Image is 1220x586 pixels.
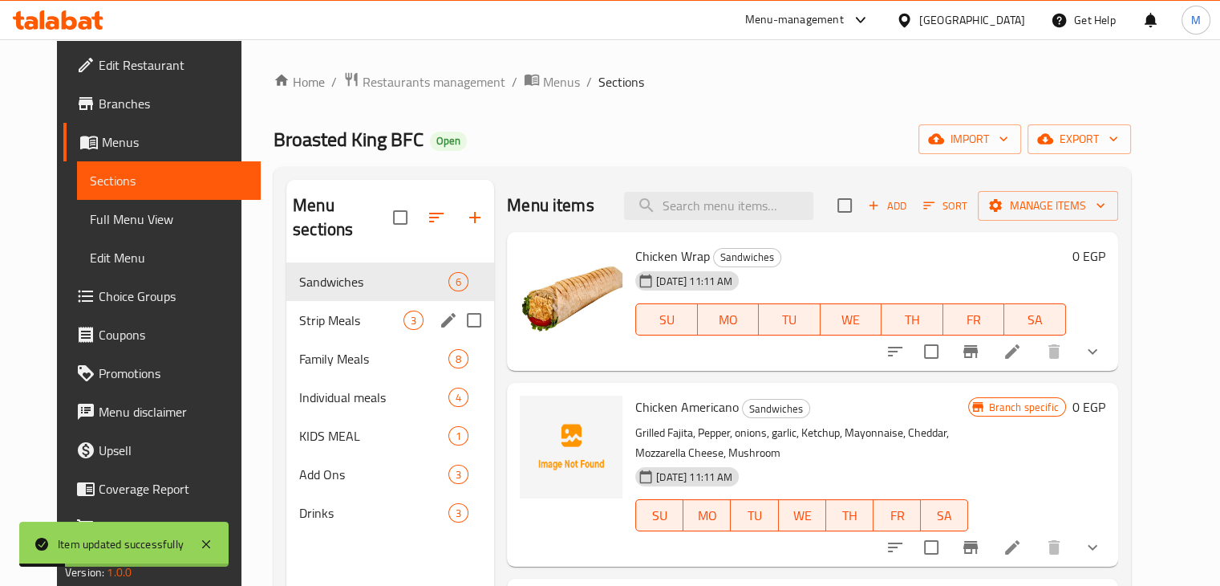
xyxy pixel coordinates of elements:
span: Edit Menu [90,248,248,267]
span: Chicken Americano [635,395,739,419]
p: Grilled Fajita, Pepper, onions, garlic, Ketchup, Mayonnaise, Cheddar, Mozzarella Cheese, Mushroom [635,423,968,463]
span: Full Menu View [90,210,248,229]
div: Sandwiches [742,399,810,418]
li: / [512,72,517,92]
a: Edit Menu [77,238,261,277]
span: Sandwiches [299,272,448,291]
span: Choice Groups [99,287,248,306]
svg: Show Choices [1083,538,1102,557]
nav: Menu sections [286,256,494,539]
h2: Menu sections [293,193,393,242]
span: Grocery Checklist [99,518,248,537]
span: Branch specific [982,400,1064,415]
button: show more [1073,332,1112,371]
h2: Menu items [507,193,594,218]
span: Menus [543,72,580,92]
button: SA [921,499,968,531]
a: Choice Groups [63,277,261,315]
span: WE [785,504,820,527]
span: Version: [65,562,104,583]
svg: Show Choices [1083,342,1102,361]
span: 3 [449,506,468,521]
button: sort-choices [876,332,914,371]
div: Item updated successfully [58,535,184,553]
button: Branch-specific-item [951,332,990,371]
span: Coverage Report [99,479,248,499]
div: Drinks [299,503,448,523]
span: [DATE] 11:11 AM [650,470,739,485]
span: Sandwiches [743,400,809,418]
span: Select to update [914,335,948,368]
span: Strip Meals [299,311,403,330]
a: Menus [63,123,261,161]
button: export [1027,124,1131,154]
button: SU [635,499,683,531]
span: Add Ons [299,465,448,484]
div: KIDS MEAL1 [286,417,494,455]
button: edit [436,308,460,332]
span: Select section [828,189,861,222]
h6: 0 EGP [1072,245,1105,267]
span: 3 [449,467,468,482]
span: TH [888,308,937,332]
span: SA [927,504,962,527]
span: Sort sections [417,198,456,237]
nav: breadcrumb [274,71,1131,92]
span: SU [642,504,677,527]
img: Chicken Wrap [520,245,622,348]
a: Edit menu item [1003,538,1022,557]
span: Add item [861,193,913,218]
span: FR [950,308,999,332]
span: Branches [99,94,248,113]
span: MO [690,504,724,527]
a: Restaurants management [343,71,505,92]
button: WE [821,303,882,336]
li: / [586,72,592,92]
button: import [918,124,1021,154]
a: Edit Restaurant [63,46,261,84]
button: show more [1073,528,1112,567]
div: Sandwiches [713,248,781,267]
a: Sections [77,161,261,200]
div: Open [430,132,467,151]
span: Family Meals [299,349,448,368]
button: TH [826,499,873,531]
span: SA [1011,308,1060,332]
button: TH [882,303,943,336]
button: Branch-specific-item [951,528,990,567]
span: 3 [404,313,423,328]
span: Menu disclaimer [99,402,248,421]
span: Manage items [991,196,1105,216]
button: Add section [456,198,494,237]
button: FR [873,499,921,531]
img: Chicken Americano [520,396,622,499]
a: Full Menu View [77,200,261,238]
span: export [1040,129,1118,149]
span: Coupons [99,325,248,344]
div: items [448,503,468,523]
span: Sections [90,171,248,190]
span: MO [704,308,753,332]
button: FR [943,303,1005,336]
span: Individual meals [299,388,448,407]
span: import [931,129,1008,149]
span: Promotions [99,364,248,383]
div: Add Ons3 [286,455,494,494]
button: MO [683,499,731,531]
span: Select all sections [383,201,417,234]
button: Manage items [978,191,1118,221]
button: WE [779,499,826,531]
span: 1.0.0 [107,562,132,583]
span: KIDS MEAL [299,426,448,446]
button: TU [759,303,821,336]
span: WE [827,308,876,332]
div: Strip Meals3edit [286,301,494,340]
div: Menu-management [745,10,844,30]
span: TU [737,504,772,527]
span: Chicken Wrap [635,244,710,268]
span: TU [765,308,814,332]
button: Add [861,193,913,218]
